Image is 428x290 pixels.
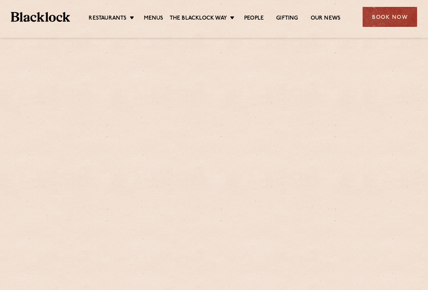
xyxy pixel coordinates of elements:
a: Restaurants [89,15,126,23]
a: The Blacklock Way [170,15,227,23]
a: Gifting [276,15,298,23]
div: Book Now [363,7,417,27]
a: People [244,15,264,23]
img: BL_Textured_Logo-footer-cropped.svg [11,12,70,22]
a: Menus [144,15,163,23]
a: Our News [311,15,341,23]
